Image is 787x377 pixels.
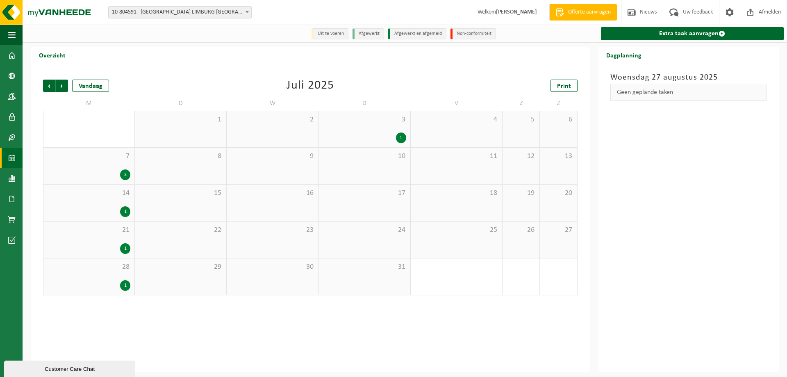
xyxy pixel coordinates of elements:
a: Extra taak aanvragen [601,27,784,40]
span: 3 [323,115,406,124]
span: 16 [231,189,314,198]
div: Vandaag [72,80,109,92]
span: 2 [231,115,314,124]
span: 1 [139,115,222,124]
span: 21 [48,226,130,235]
h3: Woensdag 27 augustus 2025 [610,71,767,84]
span: 14 [48,189,130,198]
span: 7 [48,152,130,161]
strong: [PERSON_NAME] [496,9,537,15]
span: Vorige [43,80,55,92]
li: Afgewerkt en afgemeld [388,28,446,39]
a: Offerte aanvragen [549,4,617,21]
h2: Dagplanning [598,47,650,63]
span: Print [557,83,571,89]
span: Offerte aanvragen [566,8,613,16]
span: 10 [323,152,406,161]
span: 26 [507,226,535,235]
span: 10-804591 - SABCA LIMBURG NV - LUMMEN [108,6,252,18]
span: 28 [48,263,130,272]
iframe: chat widget [4,359,137,377]
span: 19 [507,189,535,198]
span: 8 [139,152,222,161]
td: Z [540,96,577,111]
span: 10-804591 - SABCA LIMBURG NV - LUMMEN [109,7,251,18]
div: 1 [120,280,130,291]
span: 18 [415,189,498,198]
span: 25 [415,226,498,235]
span: 5 [507,115,535,124]
span: 4 [415,115,498,124]
span: 20 [544,189,573,198]
span: 24 [323,226,406,235]
td: Z [503,96,540,111]
span: 23 [231,226,314,235]
h2: Overzicht [31,47,74,63]
td: M [43,96,135,111]
span: 15 [139,189,222,198]
span: 29 [139,263,222,272]
li: Non-conformiteit [450,28,496,39]
span: Volgende [56,80,68,92]
a: Print [550,80,578,92]
span: 30 [231,263,314,272]
span: 13 [544,152,573,161]
span: 11 [415,152,498,161]
td: D [135,96,227,111]
div: Juli 2025 [287,80,334,92]
span: 22 [139,226,222,235]
td: D [319,96,411,111]
td: V [411,96,503,111]
span: 12 [507,152,535,161]
div: Geen geplande taken [610,84,767,101]
li: Afgewerkt [353,28,384,39]
div: 1 [120,206,130,217]
div: 2 [120,169,130,180]
span: 9 [231,152,314,161]
span: 6 [544,115,573,124]
span: 31 [323,263,406,272]
li: Uit te voeren [312,28,348,39]
td: W [227,96,318,111]
div: 1 [120,243,130,254]
span: 27 [544,226,573,235]
span: 17 [323,189,406,198]
div: 1 [396,133,406,143]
